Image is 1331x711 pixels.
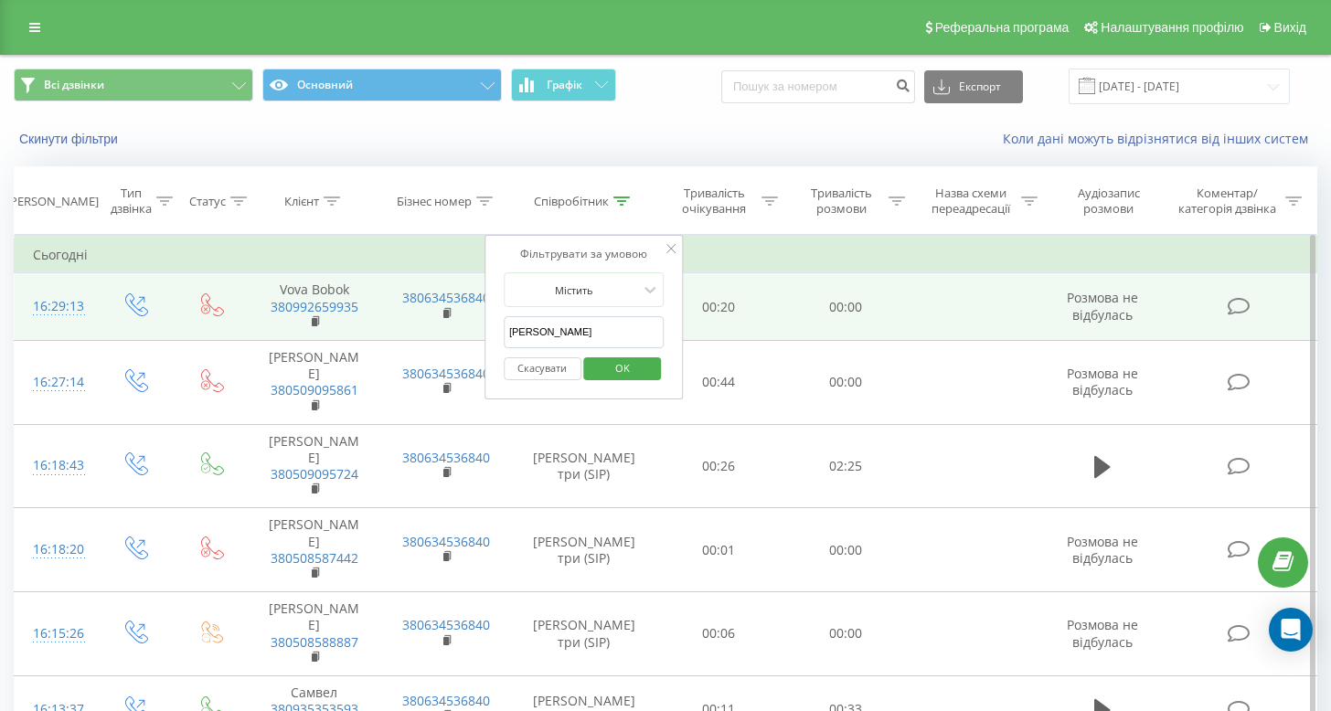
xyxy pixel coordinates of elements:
td: 00:00 [783,508,910,592]
button: OK [584,357,662,380]
div: 16:27:14 [33,365,78,400]
input: Пошук за номером [721,70,915,103]
div: Коментар/категорія дзвінка [1174,186,1281,217]
div: Тривалість очікування [672,186,757,217]
button: Експорт [924,70,1023,103]
td: 00:01 [655,508,783,592]
button: Основний [262,69,502,101]
button: Скасувати [504,357,581,380]
div: 16:29:13 [33,289,78,324]
td: 02:25 [783,424,910,508]
div: 16:18:43 [33,448,78,483]
div: Фільтрувати за умовою [504,245,665,263]
input: Введіть значення [504,316,665,348]
span: Розмова не відбулась [1067,616,1138,650]
span: Графік [547,79,582,91]
span: Розмова не відбулась [1067,533,1138,567]
a: Коли дані можуть відрізнятися вiд інших систем [1003,130,1317,147]
td: 00:00 [783,592,910,676]
a: 380634536840 [402,533,490,550]
span: Реферальна програма [935,20,1070,35]
div: Тривалість розмови [799,186,884,217]
a: 380634536840 [402,449,490,466]
td: 00:44 [655,340,783,424]
button: Графік [511,69,616,101]
div: 16:15:26 [33,616,78,652]
span: Всі дзвінки [44,78,104,92]
a: 380508588887 [271,633,358,651]
td: 00:26 [655,424,783,508]
td: [PERSON_NAME] три (SIP) [513,592,655,676]
td: 00:20 [655,273,783,341]
span: Розмова не відбулась [1067,365,1138,398]
div: Аудіозапис розмови [1059,186,1160,217]
td: Vova Bobok [248,273,380,341]
span: Вихід [1274,20,1306,35]
div: Бізнес номер [397,194,472,209]
div: Open Intercom Messenger [1269,608,1313,652]
td: [PERSON_NAME] три (SIP) [513,424,655,508]
td: [PERSON_NAME] [248,424,380,508]
div: Співробітник [534,194,609,209]
td: [PERSON_NAME] [248,508,380,592]
a: 380634536840 [402,692,490,709]
td: [PERSON_NAME] три (SIP) [513,508,655,592]
div: Клієнт [284,194,319,209]
td: Сьогодні [15,237,1317,273]
div: 16:18:20 [33,532,78,568]
div: Статус [189,194,226,209]
div: Тип дзвінка [111,186,152,217]
a: 380992659935 [271,298,358,315]
a: 380508587442 [271,549,358,567]
span: OK [597,354,648,382]
div: [PERSON_NAME] [6,194,99,209]
td: 00:00 [783,273,910,341]
div: Назва схеми переадресації [926,186,1017,217]
span: Розмова не відбулась [1067,289,1138,323]
a: 380509095861 [271,381,358,398]
a: 380509095724 [271,465,358,483]
td: 00:06 [655,592,783,676]
a: 380634536840 [402,365,490,382]
button: Скинути фільтри [14,131,127,147]
button: Всі дзвінки [14,69,253,101]
span: Налаштування профілю [1101,20,1243,35]
a: 380634536840 [402,289,490,306]
td: [PERSON_NAME] [248,592,380,676]
a: 380634536840 [402,616,490,633]
td: 00:00 [783,340,910,424]
td: [PERSON_NAME] [248,340,380,424]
